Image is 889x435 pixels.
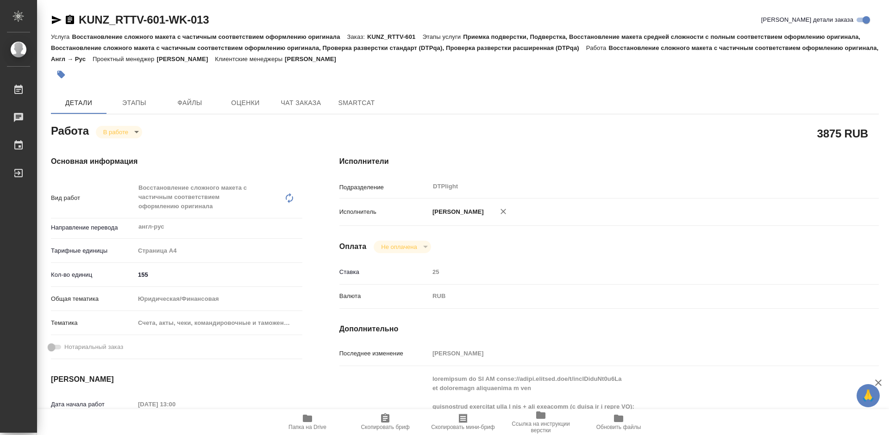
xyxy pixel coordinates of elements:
h4: Оплата [339,241,367,252]
p: Заказ: [347,33,367,40]
p: Работа [586,44,609,51]
a: KUNZ_RTTV-601-WK-013 [79,13,209,26]
p: [PERSON_NAME] [157,56,215,62]
button: Не оплачена [378,243,419,251]
p: Проектный менеджер [93,56,157,62]
p: Ставка [339,267,429,277]
p: Направление перевода [51,223,135,232]
span: SmartCat [334,97,379,109]
p: Последнее изменение [339,349,429,358]
h2: 3875 RUB [817,125,868,141]
div: В работе [96,126,142,138]
h4: [PERSON_NAME] [51,374,302,385]
p: Услуга [51,33,72,40]
button: Скопировать бриф [346,409,424,435]
button: Удалить исполнителя [493,201,513,222]
span: Обновить файлы [596,424,641,430]
span: Оценки [223,97,268,109]
h4: Основная информация [51,156,302,167]
p: Тарифные единицы [51,246,135,255]
div: RUB [429,288,834,304]
input: ✎ Введи что-нибудь [135,268,302,281]
p: KUNZ_RTTV-601 [367,33,422,40]
button: В работе [100,128,131,136]
p: Валюта [339,292,429,301]
p: Клиентские менеджеры [215,56,285,62]
span: Папка на Drive [288,424,326,430]
p: Восстановление сложного макета с частичным соответствием оформлению оригинала [72,33,347,40]
span: Детали [56,97,101,109]
div: Страница А4 [135,243,302,259]
span: Ссылка на инструкции верстки [507,421,574,434]
p: Вид работ [51,193,135,203]
p: Этапы услуги [422,33,463,40]
button: 🙏 [857,384,880,407]
button: Скопировать ссылку для ЯМессенджера [51,14,62,25]
div: Юридическая/Финансовая [135,291,302,307]
span: 🙏 [860,386,876,405]
p: Подразделение [339,183,429,192]
p: Исполнитель [339,207,429,217]
h2: Работа [51,122,89,138]
input: Пустое поле [429,265,834,279]
button: Добавить тэг [51,64,71,85]
button: Ссылка на инструкции верстки [502,409,580,435]
span: Файлы [168,97,212,109]
input: Пустое поле [135,398,216,411]
button: Скопировать ссылку [64,14,75,25]
h4: Исполнители [339,156,879,167]
p: Общая тематика [51,294,135,304]
div: Счета, акты, чеки, командировочные и таможенные документы [135,315,302,331]
p: Дата начала работ [51,400,135,409]
span: [PERSON_NAME] детали заказа [761,15,853,25]
p: Тематика [51,318,135,328]
span: Этапы [112,97,157,109]
p: Кол-во единиц [51,270,135,280]
span: Скопировать бриф [361,424,409,430]
div: В работе [374,241,431,253]
h4: Дополнительно [339,323,879,335]
span: Нотариальный заказ [64,342,123,352]
p: [PERSON_NAME] [285,56,343,62]
span: Скопировать мини-бриф [431,424,495,430]
input: Пустое поле [429,347,834,360]
button: Скопировать мини-бриф [424,409,502,435]
button: Папка на Drive [269,409,346,435]
button: Обновить файлы [580,409,657,435]
p: [PERSON_NAME] [429,207,484,217]
span: Чат заказа [279,97,323,109]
